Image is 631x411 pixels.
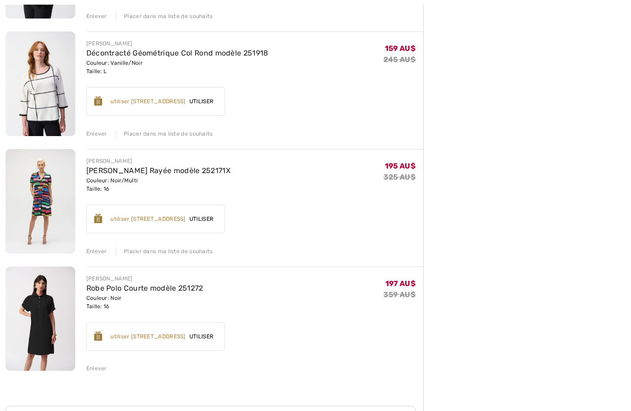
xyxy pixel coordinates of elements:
[6,31,75,136] img: Décontracté Géométrique Col Rond modèle 251918
[116,12,213,20] div: Placer dans ma liste de souhaits
[86,364,107,373] div: Enlever
[86,166,231,175] a: [PERSON_NAME] Rayée modèle 252171X
[186,332,217,341] span: Utiliser
[110,215,186,223] div: utiliser [STREET_ADDRESS]
[86,157,231,165] div: [PERSON_NAME]
[385,44,416,53] span: 159 AU$
[116,247,213,255] div: Placer dans ma liste de souhaits
[86,247,107,255] div: Enlever
[116,130,213,138] div: Placer dans ma liste de souhaits
[186,215,217,223] span: Utiliser
[86,130,107,138] div: Enlever
[6,149,75,254] img: Robe Portefeuille Rayée modèle 252171X
[385,162,416,170] span: 195 AU$
[383,290,416,299] s: 359 AU$
[86,294,203,311] div: Couleur: Noir Taille: 16
[383,173,416,181] s: 325 AU$
[86,274,203,283] div: [PERSON_NAME]
[94,96,103,106] img: Reward-Logo.svg
[186,97,217,106] span: Utiliser
[86,284,203,293] a: Robe Polo Courte modèle 251272
[110,97,186,106] div: utiliser [STREET_ADDRESS]
[385,279,416,288] span: 197 AU$
[94,331,103,341] img: Reward-Logo.svg
[94,214,103,223] img: Reward-Logo.svg
[86,49,268,57] a: Décontracté Géométrique Col Rond modèle 251918
[6,267,75,371] img: Robe Polo Courte modèle 251272
[86,176,231,193] div: Couleur: Noir/Multi Taille: 16
[86,12,107,20] div: Enlever
[86,39,268,48] div: [PERSON_NAME]
[383,55,416,64] s: 245 AU$
[110,332,186,341] div: utiliser [STREET_ADDRESS]
[86,59,268,75] div: Couleur: Vanille/Noir Taille: L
